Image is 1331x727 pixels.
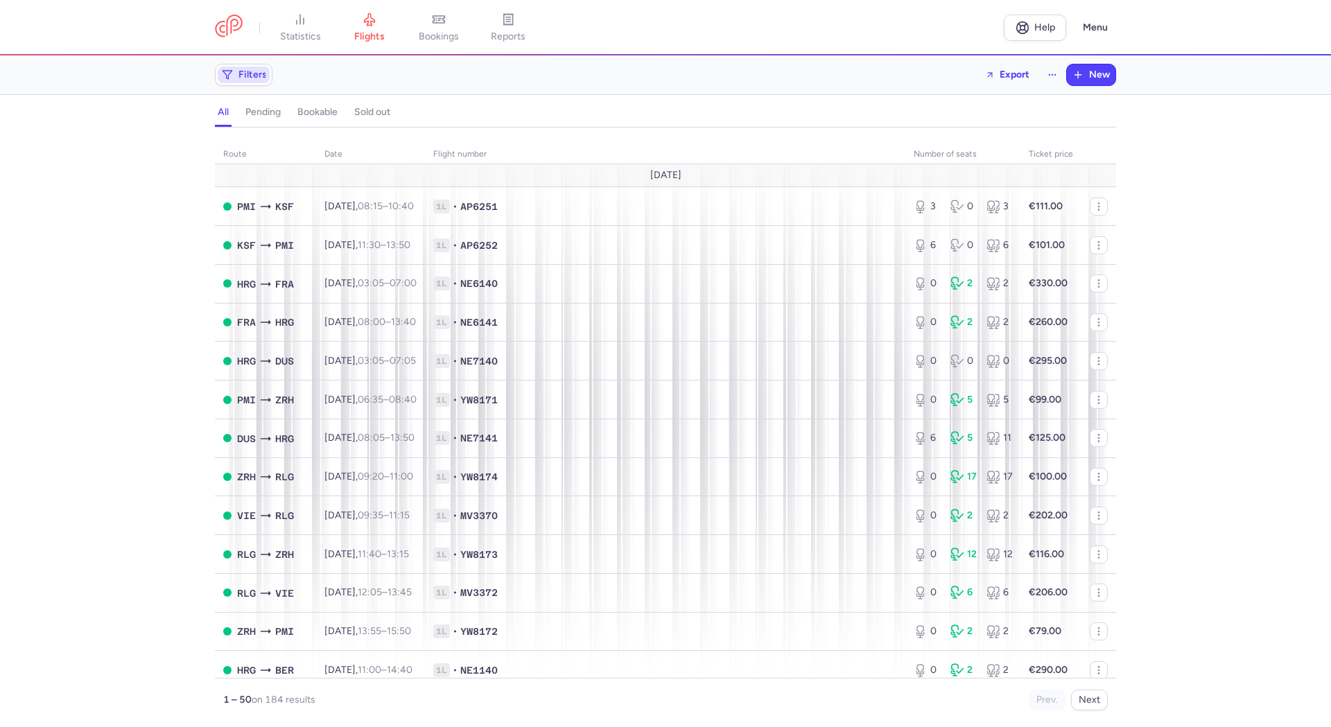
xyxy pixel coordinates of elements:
span: 1L [433,509,450,523]
time: 03:05 [358,355,384,367]
strong: €101.00 [1029,239,1065,251]
div: 2 [986,277,1012,290]
time: 11:30 [358,239,381,251]
span: HRG [275,315,294,330]
span: on 184 results [252,694,315,706]
div: 0 [914,624,939,638]
strong: €79.00 [1029,625,1061,637]
time: 15:50 [387,625,411,637]
strong: €295.00 [1029,355,1067,367]
span: [DATE] [650,170,681,181]
span: • [453,354,458,368]
span: 1L [433,238,450,252]
span: FRA [237,315,256,330]
strong: €116.00 [1029,548,1064,560]
div: 5 [950,431,976,445]
span: [DATE], [324,239,410,251]
div: 3 [986,200,1012,213]
time: 11:40 [358,548,381,560]
h4: all [218,106,229,119]
span: PMI [237,199,256,214]
button: Menu [1075,15,1116,41]
a: bookings [404,12,473,43]
span: – [358,509,410,521]
div: 2 [950,315,976,329]
span: MV3370 [460,509,498,523]
div: 11 [986,431,1012,445]
h4: sold out [354,106,390,119]
strong: €290.00 [1029,664,1068,676]
span: YW8172 [460,624,498,638]
strong: €99.00 [1029,394,1061,405]
span: BER [275,663,294,678]
span: – [358,586,412,598]
span: [DATE], [324,277,417,289]
time: 14:40 [387,664,412,676]
span: statistics [280,30,321,43]
div: 0 [914,470,939,484]
span: • [453,624,458,638]
time: 08:15 [358,200,383,212]
span: • [453,586,458,599]
span: NE6141 [460,315,498,329]
h4: bookable [297,106,338,119]
span: 1L [433,624,450,638]
div: 2 [950,277,976,290]
span: – [358,239,410,251]
strong: €202.00 [1029,509,1068,521]
span: HRG [237,353,256,369]
span: AP6252 [460,238,498,252]
strong: €100.00 [1029,471,1067,482]
span: bookings [419,30,459,43]
time: 11:00 [390,471,413,482]
span: – [358,625,411,637]
time: 13:50 [386,239,410,251]
strong: €330.00 [1029,277,1068,289]
time: 07:00 [390,277,417,289]
span: RLG [237,547,256,562]
span: NE7140 [460,354,498,368]
span: [DATE], [324,355,416,367]
button: Export [976,64,1038,86]
th: Ticket price [1020,144,1081,165]
span: – [358,316,416,328]
span: KSF [275,199,294,214]
div: 0 [914,586,939,599]
div: 6 [914,431,939,445]
div: 6 [986,238,1012,252]
span: • [453,663,458,677]
span: – [358,200,414,212]
span: – [358,432,415,444]
span: 1L [433,393,450,407]
div: 12 [986,548,1012,561]
span: RLG [275,469,294,484]
div: 0 [950,200,976,213]
time: 09:35 [358,509,383,521]
span: Filters [238,69,267,80]
div: 12 [950,548,976,561]
time: 13:55 [358,625,381,637]
strong: €206.00 [1029,586,1068,598]
span: FRA [275,277,294,292]
div: 6 [914,238,939,252]
span: 1L [433,470,450,484]
span: NE7141 [460,431,498,445]
span: KSF [237,238,256,253]
span: • [453,509,458,523]
div: 0 [914,277,939,290]
span: • [453,470,458,484]
span: PMI [237,392,256,408]
span: DUS [237,431,256,446]
span: flights [354,30,385,43]
span: • [453,393,458,407]
div: 2 [986,624,1012,638]
span: ZRH [275,392,294,408]
a: CitizenPlane red outlined logo [215,15,243,40]
span: [DATE], [324,200,414,212]
span: HRG [275,431,294,446]
div: 6 [986,586,1012,599]
div: 2 [986,663,1012,677]
span: NE1140 [460,663,498,677]
div: 0 [914,354,939,368]
span: [DATE], [324,471,413,482]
